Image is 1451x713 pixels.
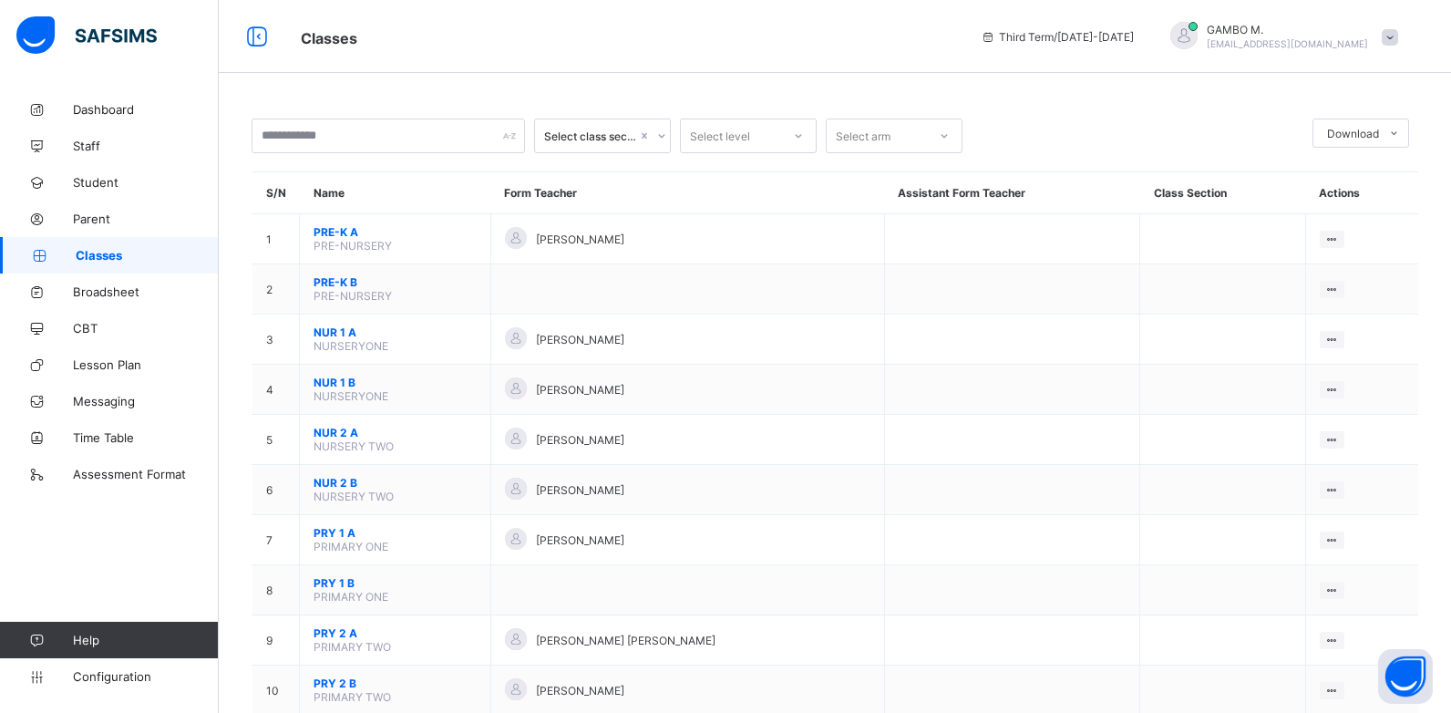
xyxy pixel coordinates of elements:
td: 9 [252,615,300,666]
th: S/N [252,172,300,214]
span: [PERSON_NAME] [536,483,624,497]
span: PRIMARY TWO [314,640,391,654]
th: Form Teacher [490,172,884,214]
span: Help [73,633,218,647]
span: Classes [301,29,357,47]
span: PRIMARY ONE [314,590,388,604]
span: Assessment Format [73,467,219,481]
button: Open asap [1378,649,1433,704]
span: session/term information [981,30,1134,44]
span: [PERSON_NAME] [PERSON_NAME] [536,634,715,647]
span: [PERSON_NAME] [536,684,624,697]
span: Time Table [73,430,219,445]
span: PRE-K A [314,225,477,239]
td: 5 [252,415,300,465]
div: Select level [690,119,750,153]
span: CBT [73,321,219,336]
th: Actions [1305,172,1418,214]
span: Messaging [73,394,219,408]
th: Class Section [1140,172,1305,214]
span: PRE-K B [314,275,477,289]
span: Student [73,175,219,190]
span: Classes [76,248,219,263]
td: 7 [252,515,300,565]
td: 4 [252,365,300,415]
span: Configuration [73,669,218,684]
span: PRIMARY ONE [314,540,388,553]
span: NURSERYONE [314,339,388,353]
span: NUR 2 A [314,426,477,439]
span: GAMBO M. [1207,23,1368,36]
span: [PERSON_NAME] [536,333,624,346]
span: PRIMARY TWO [314,690,391,704]
span: PRY 2 A [314,626,477,640]
span: Parent [73,212,219,226]
span: Dashboard [73,102,219,117]
img: safsims [16,16,157,55]
span: NURSERYONE [314,389,388,403]
span: [EMAIL_ADDRESS][DOMAIN_NAME] [1207,38,1368,49]
span: [PERSON_NAME] [536,533,624,547]
span: Staff [73,139,219,153]
span: PRY 1 B [314,576,477,590]
span: NUR 2 B [314,476,477,490]
td: 3 [252,315,300,365]
span: PRE-NURSERY [314,289,392,303]
span: [PERSON_NAME] [536,433,624,447]
div: GAMBOM. [1152,22,1407,52]
th: Assistant Form Teacher [884,172,1139,214]
span: Lesson Plan [73,357,219,372]
td: 8 [252,565,300,615]
td: 1 [252,214,300,264]
span: NUR 1 B [314,376,477,389]
span: [PERSON_NAME] [536,383,624,397]
span: NUR 1 A [314,325,477,339]
div: Select arm [836,119,890,153]
span: Download [1327,127,1379,140]
div: Select class section [544,129,637,143]
td: 6 [252,465,300,515]
span: NURSERY TWO [314,439,394,453]
span: PRE-NURSERY [314,239,392,253]
span: [PERSON_NAME] [536,232,624,246]
span: PRY 1 A [314,526,477,540]
span: NURSERY TWO [314,490,394,503]
span: Broadsheet [73,284,219,299]
th: Name [300,172,491,214]
td: 2 [252,264,300,315]
span: PRY 2 B [314,677,477,690]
